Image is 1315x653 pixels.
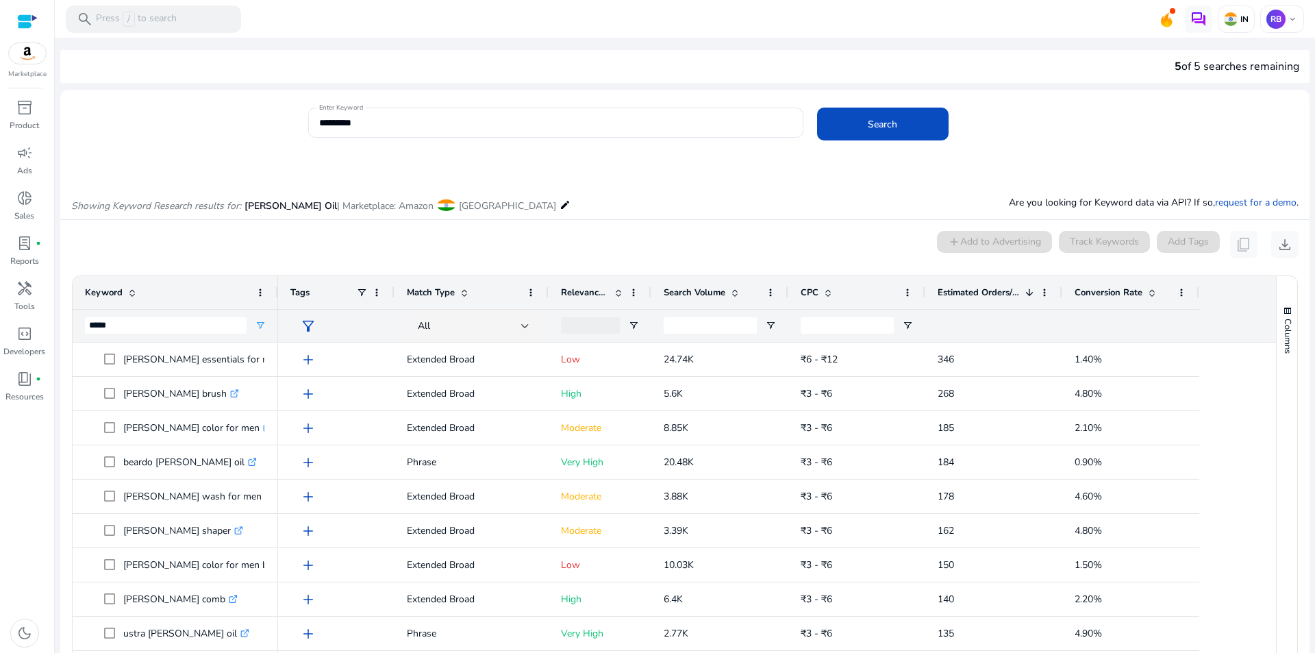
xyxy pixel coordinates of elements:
p: Extended Broad [407,517,536,545]
span: 135 [938,627,954,640]
span: 4.60% [1075,490,1102,503]
mat-icon: edit [560,197,571,213]
p: Extended Broad [407,585,536,613]
p: Marketplace [8,69,47,79]
span: Match Type [407,286,455,299]
span: campaign [16,145,33,161]
span: Columns [1281,319,1294,354]
span: filter_alt [300,318,316,334]
span: 5 [1175,59,1181,74]
p: [PERSON_NAME] shaper [123,517,243,545]
span: add [300,352,316,368]
p: Extended Broad [407,345,536,373]
p: Phrase [407,619,536,648]
span: 346 [938,353,954,366]
span: 2.20% [1075,593,1102,606]
p: High [561,380,639,408]
button: Search [817,108,949,140]
span: Conversion Rate [1075,286,1142,299]
p: Developers [3,345,45,358]
span: ₹3 - ₹6 [801,456,832,469]
span: 24.74K [664,353,694,366]
span: Search [868,117,897,132]
span: 10.03K [664,558,694,571]
i: Showing Keyword Research results for: [71,199,241,212]
span: Estimated Orders/Month [938,286,1020,299]
p: IN [1238,14,1249,25]
p: Ads [17,164,32,177]
span: All [418,319,430,332]
p: ustra [PERSON_NAME] oil [123,619,249,648]
p: [PERSON_NAME] wash for men [123,482,274,510]
span: keyboard_arrow_down [1287,14,1298,25]
span: 6.4K [664,593,683,606]
span: 3.88K [664,490,688,503]
mat-label: Enter Keyword [319,103,363,112]
button: Open Filter Menu [765,320,776,331]
img: amazon.svg [9,43,46,64]
p: Extended Broad [407,551,536,579]
span: | Marketplace: Amazon [337,199,434,212]
p: [PERSON_NAME] color for men black [123,551,297,579]
span: ₹3 - ₹6 [801,627,832,640]
p: Moderate [561,414,639,442]
span: ₹3 - ₹6 [801,490,832,503]
p: [PERSON_NAME] brush [123,380,239,408]
span: handyman [16,280,33,297]
div: of 5 searches remaining [1175,58,1299,75]
span: 1.40% [1075,353,1102,366]
span: donut_small [16,190,33,206]
span: add [300,386,316,402]
p: [PERSON_NAME] essentials for men [123,345,293,373]
span: add [300,591,316,608]
a: request for a demo [1215,196,1297,209]
p: Low [561,345,639,373]
span: 268 [938,387,954,400]
span: ₹3 - ₹6 [801,558,832,571]
img: in.svg [1224,12,1238,26]
span: add [300,523,316,539]
span: 3.39K [664,524,688,537]
input: Keyword Filter Input [85,317,247,334]
span: ₹3 - ₹6 [801,593,832,606]
span: fiber_manual_record [36,241,41,246]
span: 5.6K [664,387,683,400]
button: Open Filter Menu [902,320,913,331]
p: Moderate [561,517,639,545]
p: Are you looking for Keyword data via API? If so, . [1009,195,1299,210]
input: CPC Filter Input [801,317,894,334]
span: ₹3 - ₹6 [801,387,832,400]
span: ₹3 - ₹6 [801,421,832,434]
span: 20.48K [664,456,694,469]
p: [PERSON_NAME] comb [123,585,238,613]
span: 4.90% [1075,627,1102,640]
span: Relevance Score [561,286,609,299]
p: Resources [5,391,44,403]
p: Reports [10,255,39,267]
span: add [300,489,316,505]
p: Sales [14,210,34,222]
p: Phrase [407,448,536,476]
span: 140 [938,593,954,606]
span: 8.85K [664,421,688,434]
span: add [300,557,316,574]
span: 2.77K [664,627,688,640]
p: Extended Broad [407,482,536,510]
span: dark_mode [16,625,33,641]
span: code_blocks [16,325,33,342]
span: 0.90% [1075,456,1102,469]
span: add [300,454,316,471]
span: fiber_manual_record [36,376,41,382]
span: 2.10% [1075,421,1102,434]
p: Very High [561,619,639,648]
span: inventory_2 [16,99,33,116]
p: Very High [561,448,639,476]
p: beardo [PERSON_NAME] oil [123,448,257,476]
span: download [1277,236,1293,253]
span: 1.50% [1075,558,1102,571]
span: Search Volume [664,286,725,299]
p: Press to search [96,12,177,27]
span: 4.80% [1075,387,1102,400]
span: 178 [938,490,954,503]
span: 150 [938,558,954,571]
